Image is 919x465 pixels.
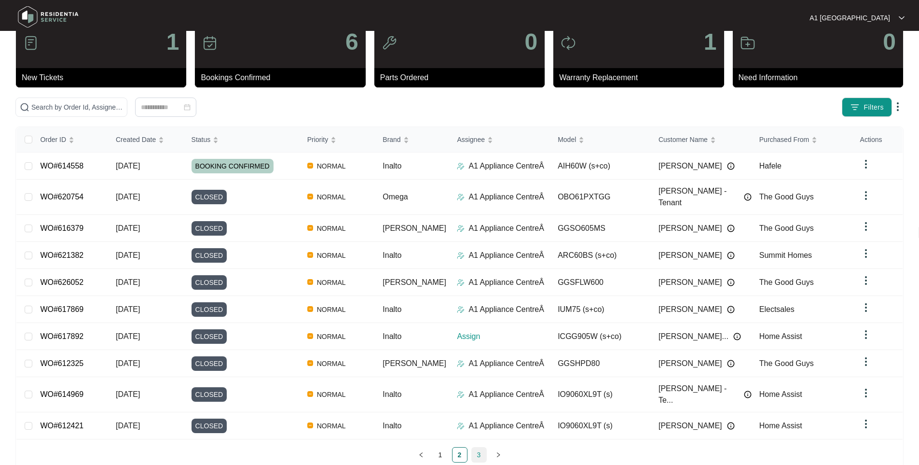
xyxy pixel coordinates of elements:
span: [PERSON_NAME]... [658,331,728,342]
span: Omega [383,193,408,201]
span: The Good Guys [759,224,814,232]
img: Info icon [744,193,752,201]
span: Model [558,134,576,145]
img: Assigner Icon [457,360,465,367]
span: Inalto [383,422,401,430]
span: CLOSED [192,419,227,433]
span: NORMAL [313,191,350,203]
span: [PERSON_NAME] - Te... [658,383,739,406]
th: Order ID [32,127,108,153]
p: A1 Appliance CentreÂ [468,160,544,172]
p: A1 Appliance CentreÂ [468,250,544,261]
span: NORMAL [313,250,350,261]
td: IO9060XL9T (s) [550,412,651,439]
td: GGSHPD80 [550,350,651,377]
span: [PERSON_NAME] [658,160,722,172]
img: Assigner Icon [457,162,465,170]
span: CLOSED [192,248,227,263]
td: AIH60W (s+co) [550,153,651,180]
p: 6 [345,30,358,54]
p: A1 Appliance CentreÂ [468,389,544,400]
img: Info icon [727,252,735,259]
span: Customer Name [658,134,708,145]
p: 1 [166,30,179,54]
span: [PERSON_NAME] [658,223,722,234]
a: WO#621382 [40,251,83,259]
span: left [418,452,424,458]
span: Purchased From [759,134,809,145]
a: WO#612325 [40,359,83,367]
img: Assigner Icon [457,193,465,201]
img: Info icon [727,422,735,430]
a: 2 [453,448,467,462]
a: WO#626052 [40,278,83,286]
img: dropdown arrow [860,275,872,286]
span: [PERSON_NAME] [383,359,446,367]
p: A1 Appliance CentreÂ [468,191,544,203]
li: 3 [471,447,487,463]
span: [DATE] [116,251,140,259]
span: [DATE] [116,390,140,398]
img: Vercel Logo [307,333,313,339]
p: Bookings Confirmed [201,72,365,84]
th: Actions [852,127,903,153]
span: Electsales [759,305,795,313]
img: icon [382,35,397,51]
span: Assignee [457,134,485,145]
td: ARC60BS (s+co) [550,242,651,269]
a: WO#612421 [40,422,83,430]
span: Hafele [759,162,782,170]
span: NORMAL [313,389,350,400]
th: Assignee [449,127,550,153]
span: CLOSED [192,387,227,402]
img: Info icon [727,225,735,232]
img: Vercel Logo [307,360,313,366]
img: dropdown arrow [860,248,872,259]
span: Priority [307,134,329,145]
img: Assigner Icon [457,279,465,286]
span: NORMAL [313,331,350,342]
span: [PERSON_NAME] [658,358,722,369]
img: Vercel Logo [307,279,313,285]
span: [DATE] [116,193,140,201]
img: icon [740,35,755,51]
span: [DATE] [116,422,140,430]
span: NORMAL [313,277,350,288]
img: Vercel Logo [307,252,313,258]
img: Info icon [727,306,735,313]
th: Model [550,127,651,153]
span: Inalto [383,390,401,398]
span: Inalto [383,305,401,313]
img: dropdown arrow [899,15,905,20]
span: CLOSED [192,356,227,371]
img: Info icon [727,162,735,170]
span: Status [192,134,211,145]
td: GGSFLW600 [550,269,651,296]
p: Need Information [739,72,903,84]
img: Assigner Icon [457,422,465,430]
span: [DATE] [116,162,140,170]
td: OBO61PXTGG [550,180,651,215]
img: Assigner Icon [457,306,465,313]
img: dropdown arrow [860,190,872,201]
p: 0 [524,30,537,54]
img: dropdown arrow [860,387,872,399]
img: icon [561,35,576,51]
th: Created Date [108,127,184,153]
img: Assigner Icon [457,252,465,259]
p: 0 [883,30,896,54]
span: NORMAL [313,223,350,234]
img: Info icon [727,279,735,286]
img: Vercel Logo [307,391,313,397]
img: search-icon [20,102,29,112]
td: ICGG905W (s+co) [550,323,651,350]
a: 1 [433,448,448,462]
th: Customer Name [651,127,752,153]
img: icon [202,35,218,51]
p: A1 Appliance CentreÂ [468,277,544,288]
span: The Good Guys [759,193,814,201]
span: Summit Homes [759,251,812,259]
p: A1 Appliance CentreÂ [468,420,544,432]
span: Filters [864,102,884,113]
button: left [413,447,429,463]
